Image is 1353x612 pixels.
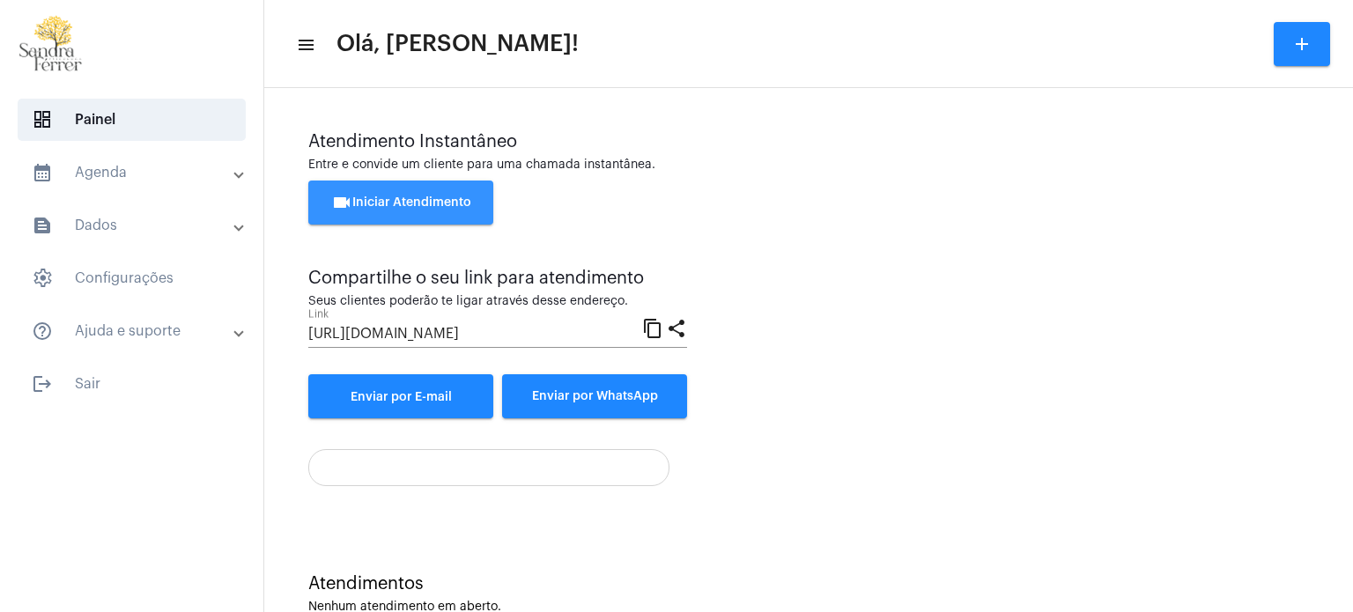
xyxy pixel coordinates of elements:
span: Painel [18,99,246,141]
span: Configurações [18,257,246,299]
mat-icon: sidenav icon [32,215,53,236]
mat-panel-title: Ajuda e suporte [32,321,235,342]
span: Sair [18,363,246,405]
button: Enviar por WhatsApp [502,374,687,418]
mat-icon: sidenav icon [32,373,53,394]
div: Atendimento Instantâneo [308,132,1309,151]
div: Atendimentos [308,574,1309,594]
mat-icon: content_copy [642,317,663,338]
div: Compartilhe o seu link para atendimento [308,269,687,288]
mat-panel-title: Agenda [32,162,235,183]
span: sidenav icon [32,268,53,289]
span: Olá, [PERSON_NAME]! [336,30,579,58]
span: Iniciar Atendimento [331,196,471,209]
span: sidenav icon [32,109,53,130]
span: Enviar por WhatsApp [532,390,658,402]
mat-icon: videocam [331,192,352,213]
mat-icon: share [666,317,687,338]
mat-icon: sidenav icon [32,162,53,183]
div: Entre e convide um cliente para uma chamada instantânea. [308,159,1309,172]
img: 87cae55a-51f6-9edc-6e8c-b06d19cf5cca.png [14,9,88,79]
div: Seus clientes poderão te ligar através desse endereço. [308,295,687,308]
a: Enviar por E-mail [308,374,493,418]
mat-icon: add [1291,33,1312,55]
mat-expansion-panel-header: sidenav iconAgenda [11,151,263,194]
mat-icon: sidenav icon [32,321,53,342]
button: Iniciar Atendimento [308,181,493,225]
mat-panel-title: Dados [32,215,235,236]
mat-expansion-panel-header: sidenav iconDados [11,204,263,247]
span: Enviar por E-mail [351,391,452,403]
mat-expansion-panel-header: sidenav iconAjuda e suporte [11,310,263,352]
mat-icon: sidenav icon [296,34,314,55]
